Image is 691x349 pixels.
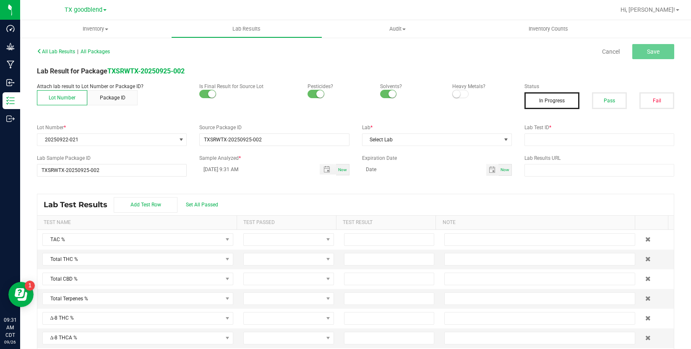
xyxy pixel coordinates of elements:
[380,83,440,90] p: Solvents?
[435,216,635,230] th: Note
[43,313,222,324] span: Δ-8 THC %
[6,96,15,105] inline-svg: Inventory
[37,216,237,230] th: Test Name
[6,78,15,87] inline-svg: Inbound
[171,20,322,38] a: Lab Results
[4,316,16,339] p: 09:31 AM CDT
[37,164,186,176] input: NO DATA FOUND
[308,83,367,90] p: Pesticides?
[592,92,627,109] button: Pass
[43,253,222,265] span: Total THC %
[647,48,660,55] span: Save
[20,25,171,33] span: Inventory
[501,167,509,172] span: Now
[639,92,674,109] button: Fail
[20,20,171,38] a: Inventory
[6,42,15,51] inline-svg: Grow
[37,49,75,55] span: All Lab Results
[37,90,87,105] button: Lot Number
[199,164,310,174] input: MM/dd/yyyy HH:MM a
[25,281,35,291] iframe: Resource center unread badge
[320,164,336,174] span: Toggle popup
[486,164,498,176] span: Toggle calendar
[221,25,272,33] span: Lab Results
[6,60,15,69] inline-svg: Manufacturing
[37,134,176,146] span: 20250922-021
[362,124,512,131] label: Lab
[37,124,187,131] label: Lot Number
[4,339,16,345] p: 09/26
[37,83,187,90] p: Attach lab result to Lot Number or Package ID?
[199,83,295,90] p: Is Final Result for Source Lot
[322,20,473,38] a: Audit
[473,20,624,38] a: Inventory Counts
[323,25,473,33] span: Audit
[43,234,222,245] span: TAC %
[621,6,675,13] span: Hi, [PERSON_NAME]!
[524,124,674,131] label: Lab Test ID
[524,92,579,109] button: In Progress
[8,282,34,307] iframe: Resource center
[87,90,138,105] button: Package ID
[43,273,222,285] span: Total CBD %
[517,25,579,33] span: Inventory Counts
[237,216,336,230] th: Test Passed
[37,67,185,75] span: Lab Result for Package
[65,6,102,13] span: TX goodblend
[44,200,114,209] span: Lab Test Results
[37,154,187,162] label: Lab Sample Package ID
[362,134,501,146] span: Select Lab
[338,167,347,172] span: Now
[114,197,177,213] button: Add Test Row
[6,115,15,123] inline-svg: Outbound
[336,216,435,230] th: Test Result
[186,202,218,208] span: Set All Passed
[200,134,349,146] input: NO DATA FOUND
[43,293,222,305] span: Total Terpenes %
[77,49,78,55] span: |
[6,24,15,33] inline-svg: Dashboard
[362,154,512,162] label: Expiration Date
[452,83,512,90] p: Heavy Metals?
[362,164,486,174] input: Date
[524,154,674,162] label: Lab Results URL
[43,332,222,344] span: Δ-8 THCA %
[524,83,674,90] label: Status
[199,154,349,162] label: Sample Analyzed
[81,49,110,55] span: All Packages
[602,47,620,56] a: Cancel
[199,124,349,131] label: Source Package ID
[107,67,185,75] a: TXSRWTX-20250925-002
[632,44,674,59] button: Save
